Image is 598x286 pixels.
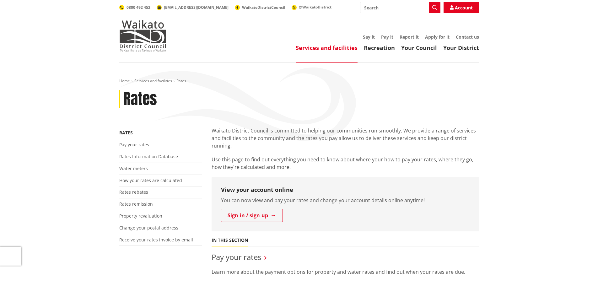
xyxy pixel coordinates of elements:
[212,156,479,171] p: Use this page to find out everything you need to know about where your how to pay your rates, whe...
[119,130,133,136] a: Rates
[119,78,130,84] a: Home
[242,5,285,10] span: WaikatoDistrictCouncil
[119,213,162,219] a: Property revaluation
[381,34,393,40] a: Pay it
[296,44,358,51] a: Services and facilities
[212,238,248,243] h5: In this section
[212,268,479,276] p: Learn more about the payment options for property and water rates and find out when your rates ar...
[443,44,479,51] a: Your District
[235,5,285,10] a: WaikatoDistrictCouncil
[119,237,193,243] a: Receive your rates invoice by email
[119,189,148,195] a: Rates rebates
[127,5,150,10] span: 0800 492 452
[456,34,479,40] a: Contact us
[425,34,450,40] a: Apply for it
[119,154,178,159] a: Rates Information Database
[221,209,283,222] a: Sign-in / sign-up
[119,5,150,10] a: 0800 492 452
[164,5,229,10] span: [EMAIL_ADDRESS][DOMAIN_NAME]
[212,127,479,149] p: Waikato District Council is committed to helping our communities run smoothly. We provide a range...
[212,252,261,262] a: Pay your rates
[119,20,166,51] img: Waikato District Council - Te Kaunihera aa Takiwaa o Waikato
[119,142,149,148] a: Pay your rates
[364,44,395,51] a: Recreation
[292,4,331,10] a: @WaikatoDistrict
[363,34,375,40] a: Say it
[221,186,470,193] h3: View your account online
[444,2,479,13] a: Account
[119,165,148,171] a: Water meters
[360,2,440,13] input: Search input
[176,78,186,84] span: Rates
[401,44,437,51] a: Your Council
[119,201,153,207] a: Rates remission
[157,5,229,10] a: [EMAIL_ADDRESS][DOMAIN_NAME]
[119,78,479,84] nav: breadcrumb
[119,225,178,231] a: Change your postal address
[299,4,331,10] span: @WaikatoDistrict
[400,34,419,40] a: Report it
[119,177,182,183] a: How your rates are calculated
[134,78,172,84] a: Services and facilities
[123,90,157,108] h1: Rates
[221,197,470,204] p: You can now view and pay your rates and change your account details online anytime!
